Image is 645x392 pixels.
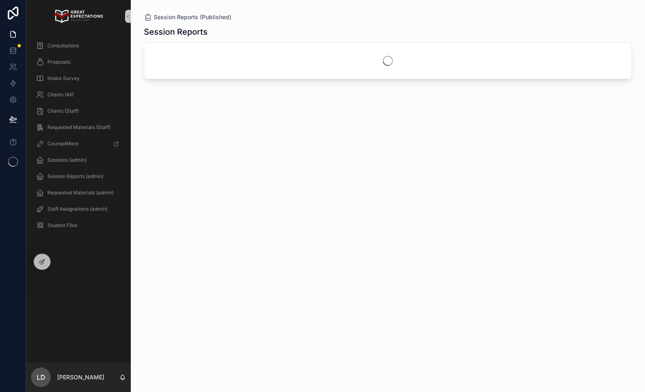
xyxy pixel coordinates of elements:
a: Clients (Staff) [31,104,126,118]
div: scrollable content [26,33,131,243]
span: LD [37,372,45,382]
span: CounselMore [47,140,78,147]
span: Session Reports (admin) [47,173,103,180]
span: Session Reports (Published) [154,13,231,21]
span: Proposals [47,59,70,65]
span: Sessions (admin) [47,157,87,163]
a: Sessions (admin) [31,153,126,167]
a: Session Reports (Published) [144,13,231,21]
a: Student Files [31,218,126,233]
span: Student Files [47,222,77,229]
a: Intake Survey [31,71,126,86]
span: Clients (Staff) [47,108,79,114]
span: Requested Materials (admin) [47,189,114,196]
a: Session Reports (admin) [31,169,126,184]
span: Consultations [47,42,79,49]
a: Staff Assignations (admin) [31,202,126,216]
h1: Session Reports [144,26,208,38]
a: Proposals [31,55,126,69]
img: App logo [54,10,103,23]
span: Intake Survey [47,75,80,82]
a: Clients (All) [31,87,126,102]
p: [PERSON_NAME] [57,373,104,381]
a: Requested Materials (Staff) [31,120,126,135]
a: Requested Materials (admin) [31,185,126,200]
span: Clients (All) [47,91,74,98]
span: Staff Assignations (admin) [47,206,107,212]
span: Requested Materials (Staff) [47,124,110,131]
a: CounselMore [31,136,126,151]
a: Consultations [31,38,126,53]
